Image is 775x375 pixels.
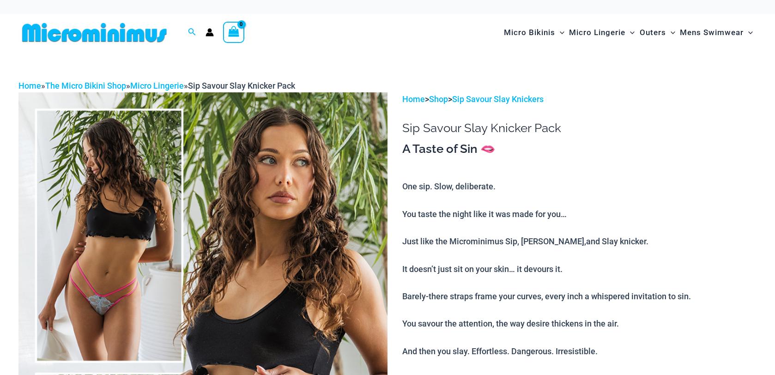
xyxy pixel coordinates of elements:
p: > > [402,92,757,106]
a: Micro Lingerie [130,81,184,91]
a: Micro BikinisMenu ToggleMenu Toggle [502,18,567,47]
a: Shop [429,94,448,104]
a: Search icon link [188,27,196,38]
span: Micro Lingerie [569,21,625,44]
a: Home [402,94,425,104]
a: Home [18,81,41,91]
h1: Sip Savour Slay Knicker Pack [402,121,757,135]
span: Menu Toggle [744,21,753,44]
img: MM SHOP LOGO FLAT [18,22,170,43]
span: Menu Toggle [666,21,675,44]
span: Menu Toggle [555,21,564,44]
span: Outers [640,21,666,44]
span: Menu Toggle [625,21,635,44]
span: Micro Bikinis [504,21,555,44]
a: Mens SwimwearMenu ToggleMenu Toggle [678,18,755,47]
a: OutersMenu ToggleMenu Toggle [637,18,678,47]
a: Account icon link [206,28,214,36]
a: View Shopping Cart, empty [223,22,244,43]
a: The Micro Bikini Shop [45,81,126,91]
span: » » » [18,81,295,91]
span: Mens Swimwear [680,21,744,44]
h3: A Taste of Sin 🫦 [402,141,757,157]
nav: Site Navigation [500,17,757,48]
a: Sip Savour Slay Knickers [452,94,544,104]
span: Sip Savour Slay Knicker Pack [188,81,295,91]
a: Micro LingerieMenu ToggleMenu Toggle [567,18,637,47]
